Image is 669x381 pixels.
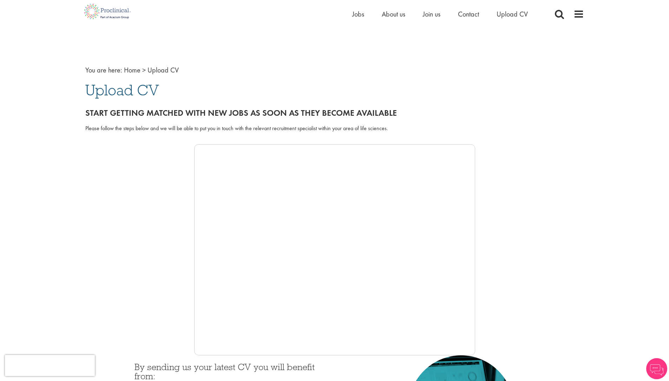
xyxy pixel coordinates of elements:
[85,81,159,100] span: Upload CV
[352,9,364,19] a: Jobs
[382,9,405,19] a: About us
[646,358,667,379] img: Chatbot
[5,355,95,376] iframe: reCAPTCHA
[124,65,140,75] a: breadcrumb link
[142,65,146,75] span: >
[423,9,440,19] a: Join us
[85,65,122,75] span: You are here:
[85,108,584,118] h2: Start getting matched with new jobs as soon as they become available
[458,9,479,19] a: Contact
[497,9,528,19] a: Upload CV
[147,65,179,75] span: Upload CV
[85,125,584,133] div: Please follow the steps below and we will be able to put you in touch with the relevant recruitme...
